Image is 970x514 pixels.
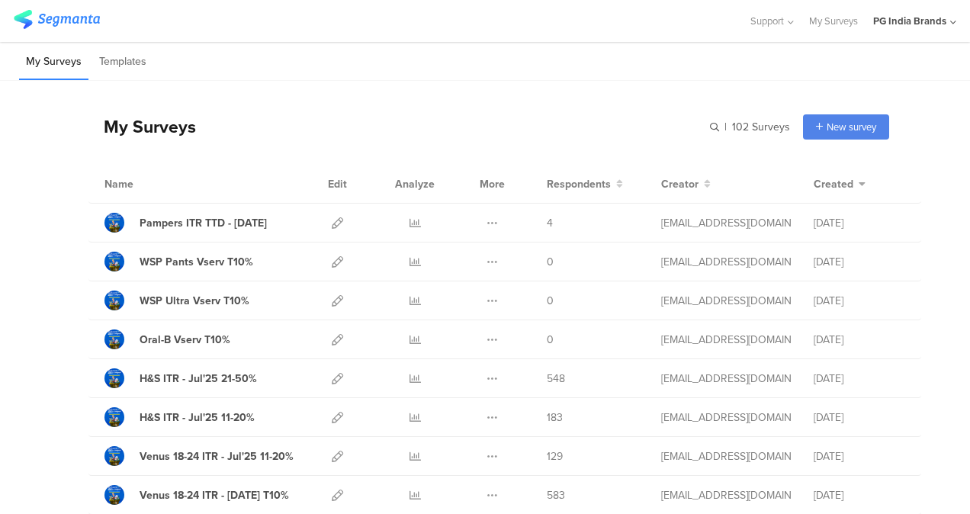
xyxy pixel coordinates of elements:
[661,487,791,503] div: kar.s.1@pg.com
[104,407,255,427] a: H&S ITR - Jul'25 11-20%
[661,176,699,192] span: Creator
[14,10,100,29] img: segmanta logo
[722,119,729,135] span: |
[104,213,267,233] a: Pampers ITR TTD - [DATE]
[814,176,866,192] button: Created
[661,410,791,426] div: kar.s.1@pg.com
[814,371,905,387] div: [DATE]
[547,176,623,192] button: Respondents
[140,254,253,270] div: WSP Pants Vserv T10%
[547,254,554,270] span: 0
[661,332,791,348] div: kar.s.1@pg.com
[814,254,905,270] div: [DATE]
[140,487,289,503] div: Venus 18-24 ITR - Jul'25 T10%
[661,176,711,192] button: Creator
[750,14,784,28] span: Support
[547,215,553,231] span: 4
[104,368,257,388] a: H&S ITR - Jul'25 21-50%
[661,448,791,464] div: kar.s.1@pg.com
[104,252,253,271] a: WSP Pants Vserv T10%
[547,332,554,348] span: 0
[814,332,905,348] div: [DATE]
[392,165,438,203] div: Analyze
[814,448,905,464] div: [DATE]
[140,410,255,426] div: H&S ITR - Jul'25 11-20%
[827,120,876,134] span: New survey
[814,410,905,426] div: [DATE]
[476,165,509,203] div: More
[661,293,791,309] div: kar.s.1@pg.com
[814,176,853,192] span: Created
[547,176,611,192] span: Respondents
[104,291,249,310] a: WSP Ultra Vserv T10%
[140,332,230,348] div: Oral-B Vserv T10%
[547,410,563,426] span: 183
[661,215,791,231] div: kar.s.1@pg.com
[19,44,88,80] li: My Surveys
[732,119,790,135] span: 102 Surveys
[104,485,289,505] a: Venus 18-24 ITR - [DATE] T10%
[321,165,354,203] div: Edit
[873,14,946,28] div: PG India Brands
[104,329,230,349] a: Oral-B Vserv T10%
[547,487,565,503] span: 583
[814,487,905,503] div: [DATE]
[547,448,563,464] span: 129
[140,448,294,464] div: Venus 18-24 ITR - Jul'25 11-20%
[88,114,196,140] div: My Surveys
[140,293,249,309] div: WSP Ultra Vserv T10%
[661,254,791,270] div: kar.s.1@pg.com
[547,293,554,309] span: 0
[547,371,565,387] span: 548
[104,176,196,192] div: Name
[140,215,267,231] div: Pampers ITR TTD - Aug'25
[814,215,905,231] div: [DATE]
[140,371,257,387] div: H&S ITR - Jul'25 21-50%
[814,293,905,309] div: [DATE]
[661,371,791,387] div: kar.s.1@pg.com
[104,446,294,466] a: Venus 18-24 ITR - Jul'25 11-20%
[92,44,153,80] li: Templates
